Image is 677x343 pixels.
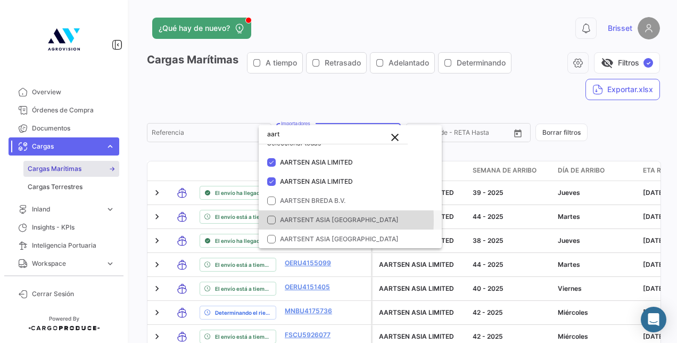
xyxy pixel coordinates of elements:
input: dropdown search [259,125,408,144]
span: AARTSEN ASIA LIMITED [280,158,353,166]
span: AARTSENT ASIA [GEOGRAPHIC_DATA] [280,216,399,224]
span: AARTSENT ASIA [GEOGRAPHIC_DATA] [280,235,399,243]
button: Clear [384,127,406,148]
span: AARTSEN BREDA B.V. [280,197,345,205]
span: AARTSEN ASIA LIMITED [280,177,353,185]
div: Abrir Intercom Messenger [641,307,666,332]
mat-icon: close [389,131,401,144]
